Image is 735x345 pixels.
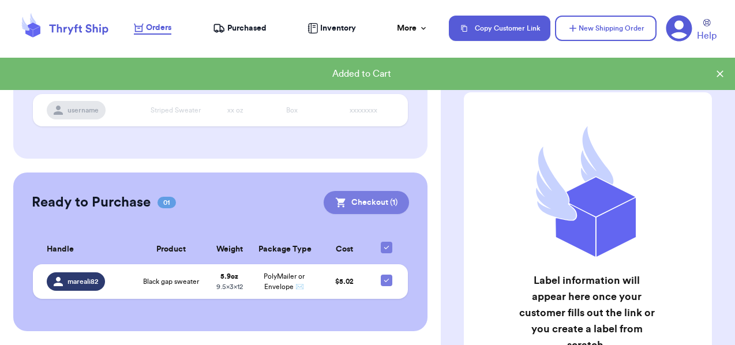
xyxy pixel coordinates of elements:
a: Orders [134,22,171,35]
span: PolyMailer or Envelope ✉️ [264,273,305,290]
span: Inventory [320,22,356,34]
span: Box [286,107,298,114]
th: Product [135,235,208,264]
span: Help [697,29,717,43]
span: mareali82 [67,277,98,286]
th: Cost [317,235,372,264]
span: Purchased [227,22,267,34]
span: xxxxxxxx [350,107,377,114]
button: New Shipping Order [555,16,657,41]
a: Purchased [213,22,267,34]
span: 9.5 x 3 x 12 [216,283,243,290]
span: 01 [157,197,176,208]
span: username [67,106,99,115]
span: Black gap sweater [143,277,199,286]
a: Inventory [307,22,356,34]
th: Package Type [252,235,317,264]
span: $ 5.02 [335,278,354,285]
button: Copy Customer Link [449,16,550,41]
button: Checkout (1) [324,191,409,214]
a: Help [697,19,717,43]
span: xx oz [227,107,243,114]
div: More [397,22,428,34]
span: Handle [47,243,74,256]
span: Striped Sweater [151,107,201,114]
div: Added to Cart [9,67,714,81]
th: Weight [208,235,252,264]
span: Orders [146,22,171,33]
h2: Ready to Purchase [32,193,151,212]
strong: 5.9 oz [220,273,238,280]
